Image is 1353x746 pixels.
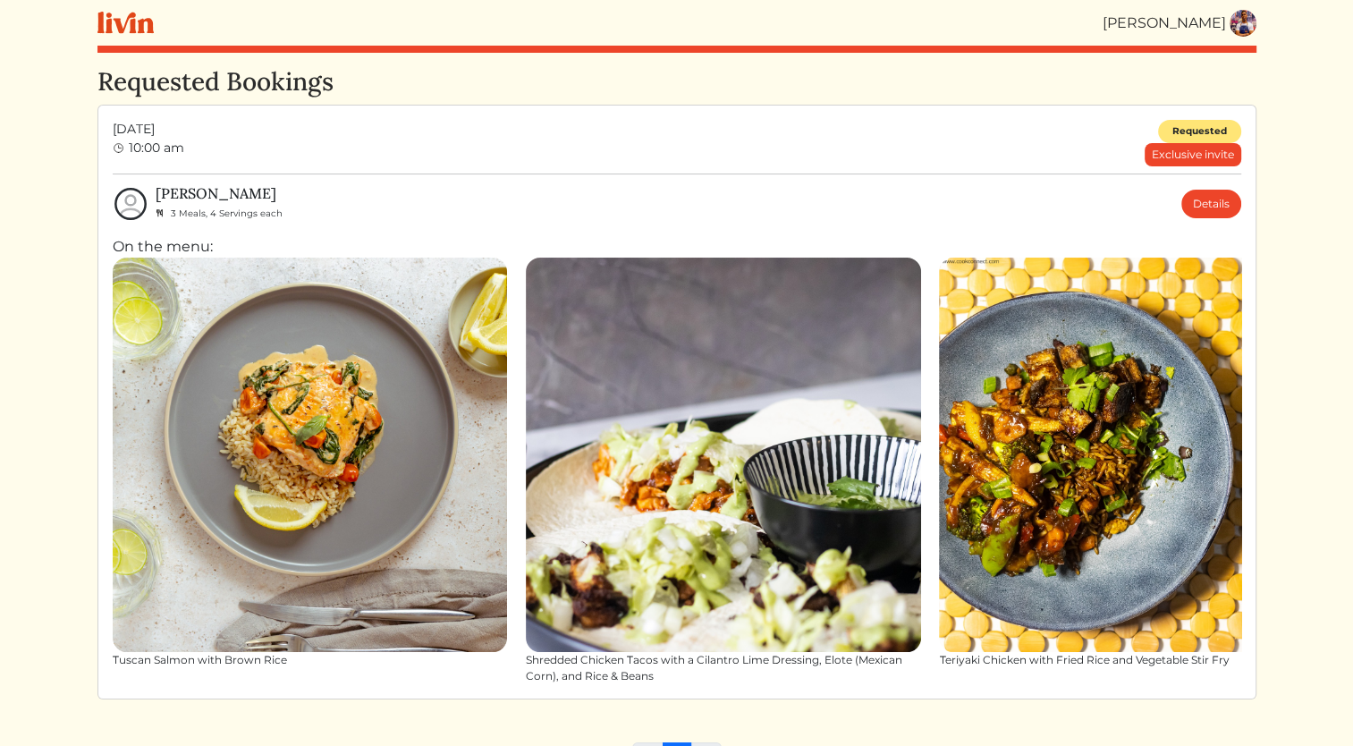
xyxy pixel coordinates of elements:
span: 3 Meals, 4 Servings each [171,208,283,219]
h6: [PERSON_NAME] [156,185,283,202]
a: Tuscan Salmon with Brown Rice [113,258,508,669]
a: Details [1181,190,1241,218]
span: [DATE] [113,120,184,139]
div: Shredded Chicken Tacos with a Cilantro Lime Dressing, Elote (Mexican Corn), and Rice & Beans [526,652,921,684]
h3: Requested Bookings [97,67,1256,97]
a: Shredded Chicken Tacos with a Cilantro Lime Dressing, Elote (Mexican Corn), and Rice & Beans [526,258,921,685]
img: clock-b05ee3d0f9935d60bc54650fc25b6257a00041fd3bdc39e3e98414568feee22d.svg [113,142,125,155]
img: livin-logo-a0d97d1a881af30f6274990eb6222085a2533c92bbd1e4f22c21b4f0d0e3210c.svg [97,12,154,34]
img: Tuscan Salmon with Brown Rice [113,258,508,653]
div: Tuscan Salmon with Brown Rice [113,652,508,668]
div: [PERSON_NAME] [1103,13,1226,34]
a: Teriyaki Chicken with Fried Rice and Vegetable Stir Fry [939,258,1334,669]
img: Shredded Chicken Tacos with a Cilantro Lime Dressing, Elote (Mexican Corn), and Rice & Beans [526,258,921,653]
img: profile-circle-6dcd711754eaac681cb4e5fa6e5947ecf152da99a3a386d1f417117c42b37ef2.svg [113,186,148,222]
div: Requested [1158,120,1241,144]
img: a09e5bf7981c309b4c08df4bb44c4a4f [1230,10,1256,37]
span: 10:00 am [129,140,184,156]
img: fork_knife_small-8e8c56121c6ac9ad617f7f0151facf9cb574b427d2b27dceffcaf97382ddc7e7.svg [156,208,164,217]
div: Exclusive invite [1145,143,1241,166]
div: Teriyaki Chicken with Fried Rice and Vegetable Stir Fry [939,652,1334,668]
div: On the menu: [113,236,1241,685]
img: Teriyaki Chicken with Fried Rice and Vegetable Stir Fry [939,258,1334,653]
